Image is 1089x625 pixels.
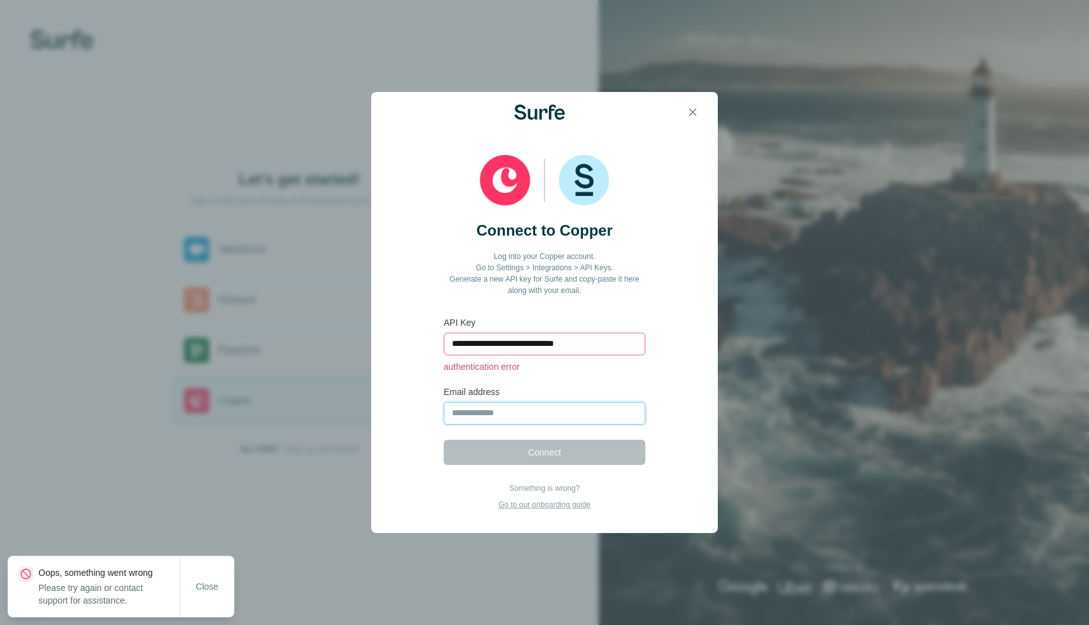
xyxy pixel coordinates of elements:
[498,483,591,494] p: Something is wrong?
[444,386,645,398] label: Email address
[444,360,645,373] p: authentication error
[187,575,228,598] button: Close
[476,221,613,241] h2: Connect to Copper
[444,251,645,296] p: Log into your Copper account. Go to Settings > Integrations > API Keys. Generate a new API key fo...
[498,499,591,510] p: Go to our onboarding guide
[38,582,180,607] p: Please try again or contact support for assistance.
[444,316,645,329] label: API Key
[514,105,565,120] img: Surfe Logo
[480,155,609,205] img: Copper and Surfe logos
[196,580,219,593] span: Close
[38,566,180,579] p: Oops, something went wrong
